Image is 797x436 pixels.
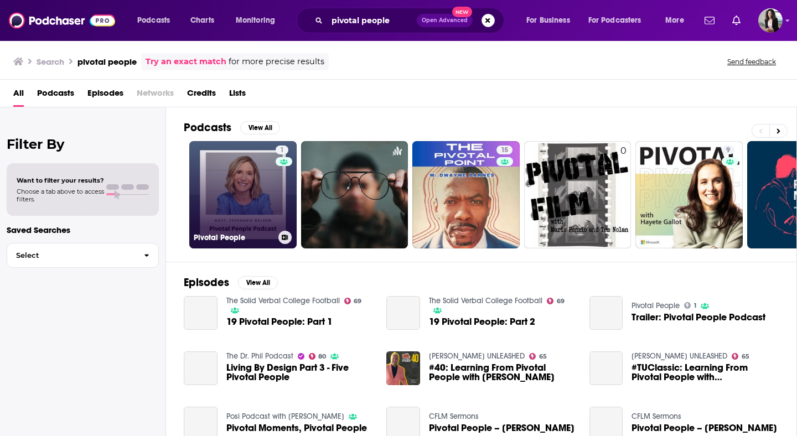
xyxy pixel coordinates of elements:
[307,8,515,33] div: Search podcasts, credits, & more...
[327,12,417,29] input: Search podcasts, credits, & more...
[429,423,575,433] a: Pivotal People – Paul
[344,298,362,304] a: 69
[429,423,575,433] span: Pivotal People – [PERSON_NAME]
[726,145,730,156] span: 9
[632,313,765,322] a: Trailer: Pivotal People Podcast
[146,55,226,68] a: Try an exact match
[386,296,420,330] a: 19 Pivotal People: Part 2
[386,351,420,385] img: #40: Learning From Pivotal People with John LeBlanc
[226,317,333,326] a: 19 Pivotal People: Part 1
[501,145,508,156] span: 15
[228,12,289,29] button: open menu
[632,412,681,421] a: CFLM Sermons
[684,302,696,309] a: 1
[240,121,280,134] button: View All
[184,276,229,289] h2: Episodes
[429,412,479,421] a: CFLM Sermons
[238,276,278,289] button: View All
[17,177,104,184] span: Want to filter your results?
[77,56,137,67] h3: pivotal people
[429,296,542,305] a: The Solid Verbal College Football
[87,84,123,107] a: Episodes
[189,141,297,248] a: 1Pivotal People
[7,225,159,235] p: Saved Searches
[226,412,344,421] a: Posi Podcast with Leo Clark
[758,8,783,33] img: User Profile
[539,354,547,359] span: 65
[190,13,214,28] span: Charts
[184,276,278,289] a: EpisodesView All
[412,141,520,248] a: 15
[7,136,159,152] h2: Filter By
[722,146,734,154] a: 9
[226,423,367,433] span: Pivotal Moments, Pivotal People
[226,296,340,305] a: The Solid Verbal College Football
[429,317,535,326] a: 19 Pivotal People: Part 2
[526,13,570,28] span: For Business
[130,12,184,29] button: open menu
[581,12,658,29] button: open menu
[742,354,749,359] span: 65
[632,301,680,310] a: Pivotal People
[7,252,135,259] span: Select
[658,12,698,29] button: open menu
[17,188,104,203] span: Choose a tab above to access filters.
[236,13,275,28] span: Monitoring
[184,121,280,134] a: PodcastsView All
[354,299,361,304] span: 69
[184,296,218,330] a: 19 Pivotal People: Part 1
[524,141,632,248] a: 0
[589,296,623,330] a: Trailer: Pivotal People Podcast
[280,145,284,156] span: 1
[229,84,246,107] a: Lists
[588,13,641,28] span: For Podcasters
[309,353,327,360] a: 80
[557,299,565,304] span: 69
[429,363,576,382] span: #40: Learning From Pivotal People with [PERSON_NAME]
[589,351,623,385] a: #TUClassic: Learning From Pivotal People with John LeBlanc
[276,146,288,154] a: 1
[37,84,74,107] a: Podcasts
[37,56,64,67] h3: Search
[417,14,473,27] button: Open AdvancedNew
[632,351,727,361] a: JAYSON WALLER UNLEASHED
[632,363,779,382] span: #TUClassic: Learning From Pivotal People with [PERSON_NAME]
[9,10,115,31] img: Podchaser - Follow, Share and Rate Podcasts
[422,18,468,23] span: Open Advanced
[635,141,743,248] a: 9
[429,351,525,361] a: JAYSON WALLER UNLEASHED
[13,84,24,107] a: All
[728,11,745,30] a: Show notifications dropdown
[187,84,216,107] a: Credits
[429,363,576,382] a: #40: Learning From Pivotal People with John LeBlanc
[700,11,719,30] a: Show notifications dropdown
[496,146,513,154] a: 15
[137,13,170,28] span: Podcasts
[732,353,749,360] a: 65
[724,57,779,66] button: Send feedback
[183,12,221,29] a: Charts
[632,423,777,433] a: Pivotal People – Paul
[632,423,777,433] span: Pivotal People – [PERSON_NAME]
[547,298,565,304] a: 69
[137,84,174,107] span: Networks
[452,7,472,17] span: New
[226,363,374,382] a: Living By Design Part 3 - Five Pivotal People
[226,351,293,361] a: The Dr. Phil Podcast
[694,303,696,308] span: 1
[632,363,779,382] a: #TUClassic: Learning From Pivotal People with John LeBlanc
[184,351,218,385] a: Living By Design Part 3 - Five Pivotal People
[229,55,324,68] span: for more precise results
[519,12,584,29] button: open menu
[7,243,159,268] button: Select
